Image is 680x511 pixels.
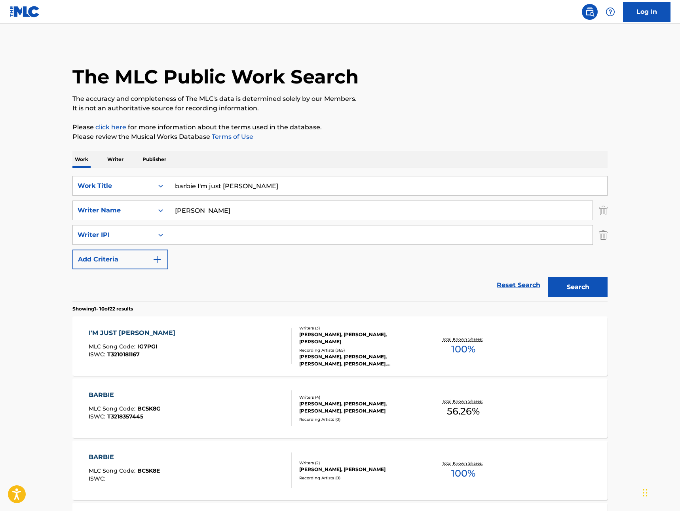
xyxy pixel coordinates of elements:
[140,151,169,168] p: Publisher
[137,343,158,350] span: IG7PGI
[299,466,419,473] div: [PERSON_NAME], [PERSON_NAME]
[299,460,419,466] div: Writers ( 2 )
[442,398,484,404] p: Total Known Shares:
[72,123,608,132] p: Please for more information about the terms used in the database.
[451,466,475,481] span: 100 %
[89,467,137,474] span: MLC Song Code :
[210,133,253,140] a: Terms of Use
[72,132,608,142] p: Please review the Musical Works Database
[72,104,608,113] p: It is not an authoritative source for recording information.
[585,7,595,17] img: search
[89,413,107,420] span: ISWC :
[72,305,133,312] p: Showing 1 - 10 of 22 results
[95,123,126,131] a: click here
[107,413,143,420] span: T3218357445
[447,404,480,418] span: 56.26 %
[640,473,680,511] div: Chatt-widget
[78,230,149,240] div: Writer IPI
[442,460,484,466] p: Total Known Shares:
[442,336,484,342] p: Total Known Shares:
[548,277,608,297] button: Search
[643,481,648,505] div: Dra
[599,225,608,245] img: Delete Criterion
[105,151,126,168] p: Writer
[107,351,140,358] span: T3210181167
[152,255,162,264] img: 9d2ae6d4665cec9f34b9.svg
[602,4,618,20] div: Help
[89,343,137,350] span: MLC Song Code :
[72,151,91,168] p: Work
[640,473,680,511] iframe: Chat Widget
[299,325,419,331] div: Writers ( 3 )
[582,4,598,20] a: Public Search
[89,452,160,462] div: BARBIE
[299,416,419,422] div: Recording Artists ( 0 )
[299,331,419,345] div: [PERSON_NAME], [PERSON_NAME], [PERSON_NAME]
[493,276,544,294] a: Reset Search
[72,379,608,438] a: BARBIEMLC Song Code:BC5K8GISWC:T3218357445Writers (4)[PERSON_NAME], [PERSON_NAME], [PERSON_NAME],...
[299,394,419,400] div: Writers ( 4 )
[451,342,475,356] span: 100 %
[299,347,419,353] div: Recording Artists ( 365 )
[599,201,608,220] img: Delete Criterion
[72,250,168,269] button: Add Criteria
[137,467,160,474] span: BC5K8E
[72,94,608,104] p: The accuracy and completeness of The MLC's data is determined solely by our Members.
[137,405,161,412] span: BC5K8G
[72,316,608,376] a: I'M JUST [PERSON_NAME]MLC Song Code:IG7PGIISWC:T3210181167Writers (3)[PERSON_NAME], [PERSON_NAME]...
[299,353,419,367] div: [PERSON_NAME], [PERSON_NAME], [PERSON_NAME], [PERSON_NAME], [PERSON_NAME]
[89,351,107,358] span: ISWC :
[78,181,149,191] div: Work Title
[9,6,40,17] img: MLC Logo
[89,405,137,412] span: MLC Song Code :
[299,475,419,481] div: Recording Artists ( 0 )
[299,400,419,414] div: [PERSON_NAME], [PERSON_NAME], [PERSON_NAME], [PERSON_NAME]
[606,7,615,17] img: help
[89,328,179,338] div: I'M JUST [PERSON_NAME]
[89,390,161,400] div: BARBIE
[78,206,149,215] div: Writer Name
[72,65,359,89] h1: The MLC Public Work Search
[72,441,608,500] a: BARBIEMLC Song Code:BC5K8EISWC:Writers (2)[PERSON_NAME], [PERSON_NAME]Recording Artists (0)Total ...
[72,176,608,301] form: Search Form
[623,2,671,22] a: Log In
[89,475,107,482] span: ISWC :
